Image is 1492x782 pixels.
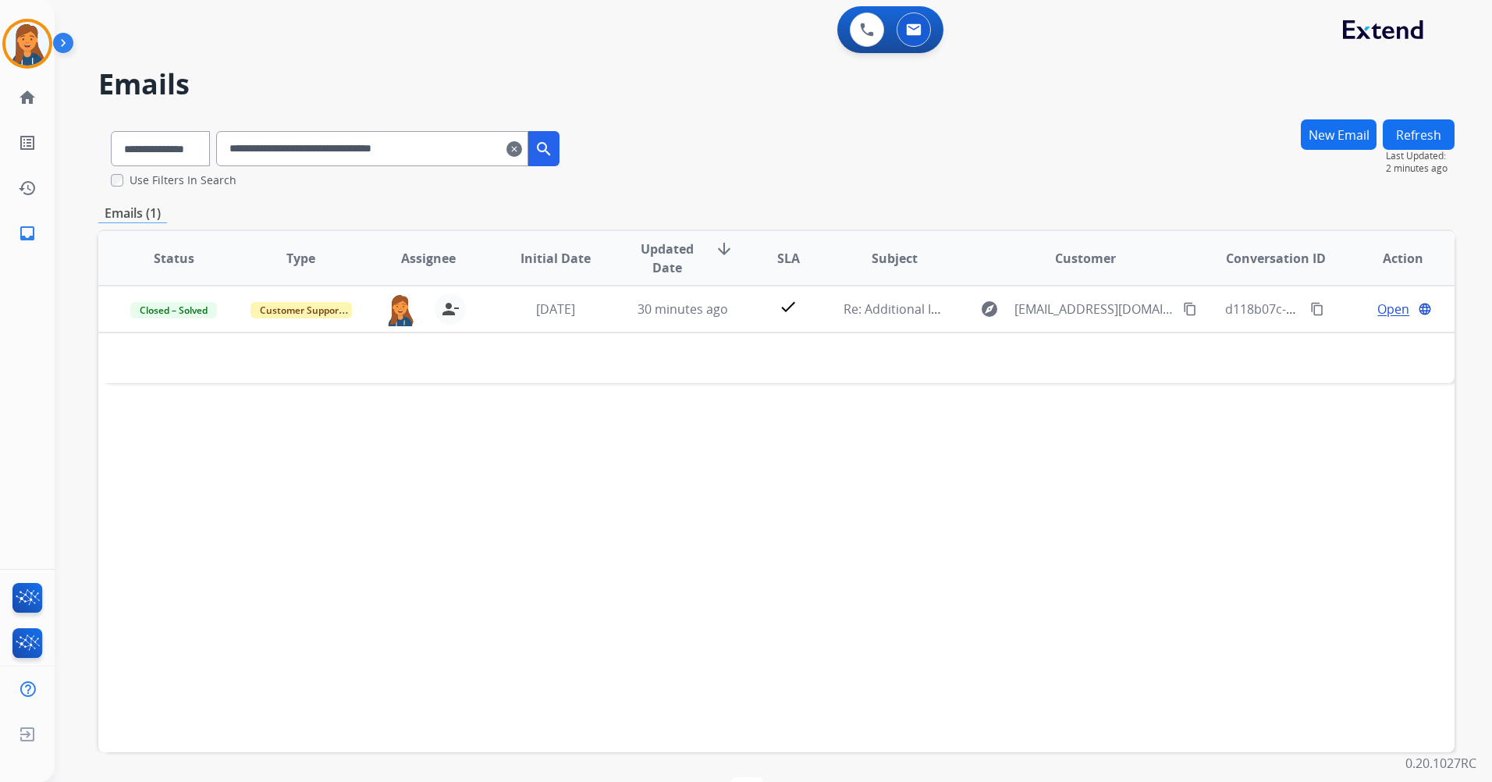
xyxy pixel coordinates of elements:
[1377,300,1409,318] span: Open
[1386,162,1455,175] span: 2 minutes ago
[1055,249,1116,268] span: Customer
[779,297,798,316] mat-icon: check
[1386,150,1455,162] span: Last Updated:
[5,22,49,66] img: avatar
[1405,754,1476,773] p: 0.20.1027RC
[638,300,728,318] span: 30 minutes ago
[385,293,416,326] img: agent-avatar
[1226,249,1326,268] span: Conversation ID
[250,302,352,318] span: Customer Support
[98,69,1455,100] h2: Emails
[632,240,702,277] span: Updated Date
[536,300,575,318] span: [DATE]
[286,249,315,268] span: Type
[130,172,236,188] label: Use Filters In Search
[1383,119,1455,150] button: Refresh
[18,88,37,107] mat-icon: home
[980,300,999,318] mat-icon: explore
[520,249,591,268] span: Initial Date
[872,249,918,268] span: Subject
[1014,300,1174,318] span: [EMAIL_ADDRESS][DOMAIN_NAME]
[18,133,37,152] mat-icon: list_alt
[18,224,37,243] mat-icon: inbox
[1418,302,1432,316] mat-icon: language
[506,140,522,158] mat-icon: clear
[1183,302,1197,316] mat-icon: content_copy
[98,204,167,223] p: Emails (1)
[535,140,553,158] mat-icon: search
[1327,231,1455,286] th: Action
[1301,119,1377,150] button: New Email
[1310,302,1324,316] mat-icon: content_copy
[18,179,37,197] mat-icon: history
[715,240,734,258] mat-icon: arrow_downward
[130,302,217,318] span: Closed – Solved
[441,300,460,318] mat-icon: person_remove
[1225,300,1461,318] span: d118b07c-d106-4d17-86fa-3fe6db313b8f
[401,249,456,268] span: Assignee
[844,300,1047,318] span: Re: Additional Information Needed
[154,249,194,268] span: Status
[777,249,800,268] span: SLA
